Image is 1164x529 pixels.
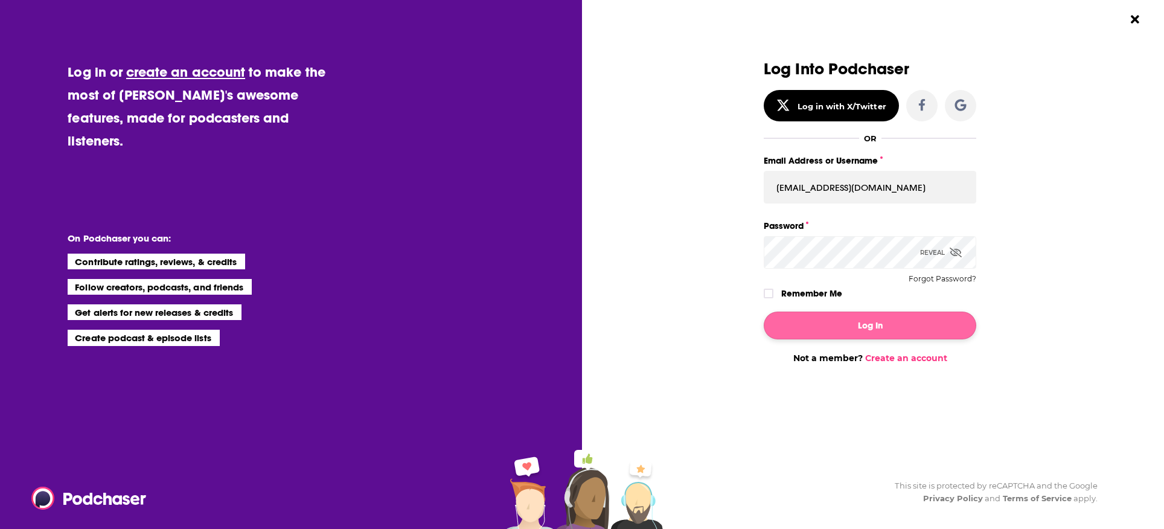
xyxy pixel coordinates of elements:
button: Log in with X/Twitter [764,90,899,121]
a: Podchaser - Follow, Share and Rate Podcasts [31,487,138,510]
label: Email Address or Username [764,153,976,168]
div: Reveal [920,236,962,269]
li: Follow creators, podcasts, and friends [68,279,252,295]
a: Create an account [865,353,947,364]
div: Not a member? [764,353,976,364]
li: Contribute ratings, reviews, & credits [68,254,245,269]
li: Get alerts for new releases & credits [68,304,241,320]
button: Forgot Password? [909,275,976,283]
h3: Log Into Podchaser [764,60,976,78]
img: Podchaser - Follow, Share and Rate Podcasts [31,487,147,510]
label: Password [764,218,976,234]
button: Log In [764,312,976,339]
div: Log in with X/Twitter [798,101,886,111]
li: Create podcast & episode lists [68,330,219,345]
li: On Podchaser you can: [68,232,309,244]
div: This site is protected by reCAPTCHA and the Google and apply. [885,479,1098,505]
button: Close Button [1124,8,1146,31]
label: Remember Me [781,286,842,301]
a: Terms of Service [1003,493,1072,503]
a: Privacy Policy [923,493,983,503]
a: create an account [126,63,245,80]
input: Email Address or Username [764,171,976,204]
div: OR [864,133,877,143]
